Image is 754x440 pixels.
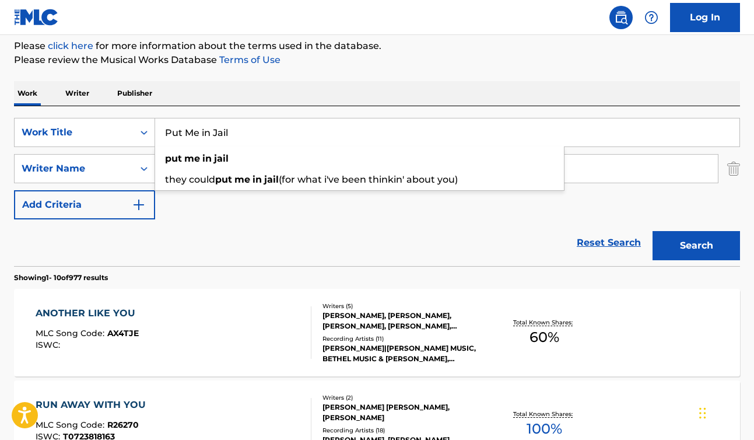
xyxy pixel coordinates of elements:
[322,310,484,331] div: [PERSON_NAME], [PERSON_NAME], [PERSON_NAME], [PERSON_NAME], [PERSON_NAME] [PERSON_NAME]
[48,40,93,51] a: click here
[36,306,141,320] div: ANOTHER LIKE YOU
[322,402,484,423] div: [PERSON_NAME] [PERSON_NAME], [PERSON_NAME]
[14,118,740,266] form: Search Form
[727,154,740,183] img: Delete Criterion
[234,174,250,185] strong: me
[252,174,262,185] strong: in
[322,343,484,364] div: [PERSON_NAME]|[PERSON_NAME] MUSIC, BETHEL MUSIC & [PERSON_NAME], [PERSON_NAME]|HOUSEFIRES, HOUSEF...
[529,327,559,348] span: 60 %
[513,318,576,327] p: Total Known Shares:
[14,39,740,53] p: Please for more information about the terms used in the database.
[165,174,215,185] span: they could
[653,231,740,260] button: Search
[215,174,232,185] strong: put
[107,328,139,338] span: AX4TJE
[22,162,127,176] div: Writer Name
[670,3,740,32] a: Log In
[322,393,484,402] div: Writers ( 2 )
[279,174,458,185] span: (for what i've been thinkin' about you)
[14,53,740,67] p: Please review the Musical Works Database
[640,6,663,29] div: Help
[14,190,155,219] button: Add Criteria
[322,302,484,310] div: Writers ( 5 )
[114,81,156,106] p: Publisher
[14,81,41,106] p: Work
[264,174,279,185] strong: jail
[609,6,633,29] a: Public Search
[696,384,754,440] iframe: Chat Widget
[571,230,647,256] a: Reset Search
[322,426,484,435] div: Recording Artists ( 18 )
[214,153,229,164] strong: jail
[614,11,628,25] img: search
[165,153,182,164] strong: put
[132,198,146,212] img: 9d2ae6d4665cec9f34b9.svg
[14,273,108,283] p: Showing 1 - 10 of 977 results
[513,410,576,418] p: Total Known Shares:
[699,396,706,431] div: Drag
[22,125,127,139] div: Work Title
[644,11,658,25] img: help
[217,54,280,65] a: Terms of Use
[107,420,139,430] span: R26270
[36,420,107,430] span: MLC Song Code :
[62,81,93,106] p: Writer
[36,328,107,338] span: MLC Song Code :
[36,398,152,412] div: RUN AWAY WITH YOU
[36,340,63,350] span: ISWC :
[322,334,484,343] div: Recording Artists ( 11 )
[202,153,212,164] strong: in
[14,9,59,26] img: MLC Logo
[527,418,562,439] span: 100 %
[14,289,740,376] a: ANOTHER LIKE YOUMLC Song Code:AX4TJEISWC:Writers (5)[PERSON_NAME], [PERSON_NAME], [PERSON_NAME], ...
[184,153,200,164] strong: me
